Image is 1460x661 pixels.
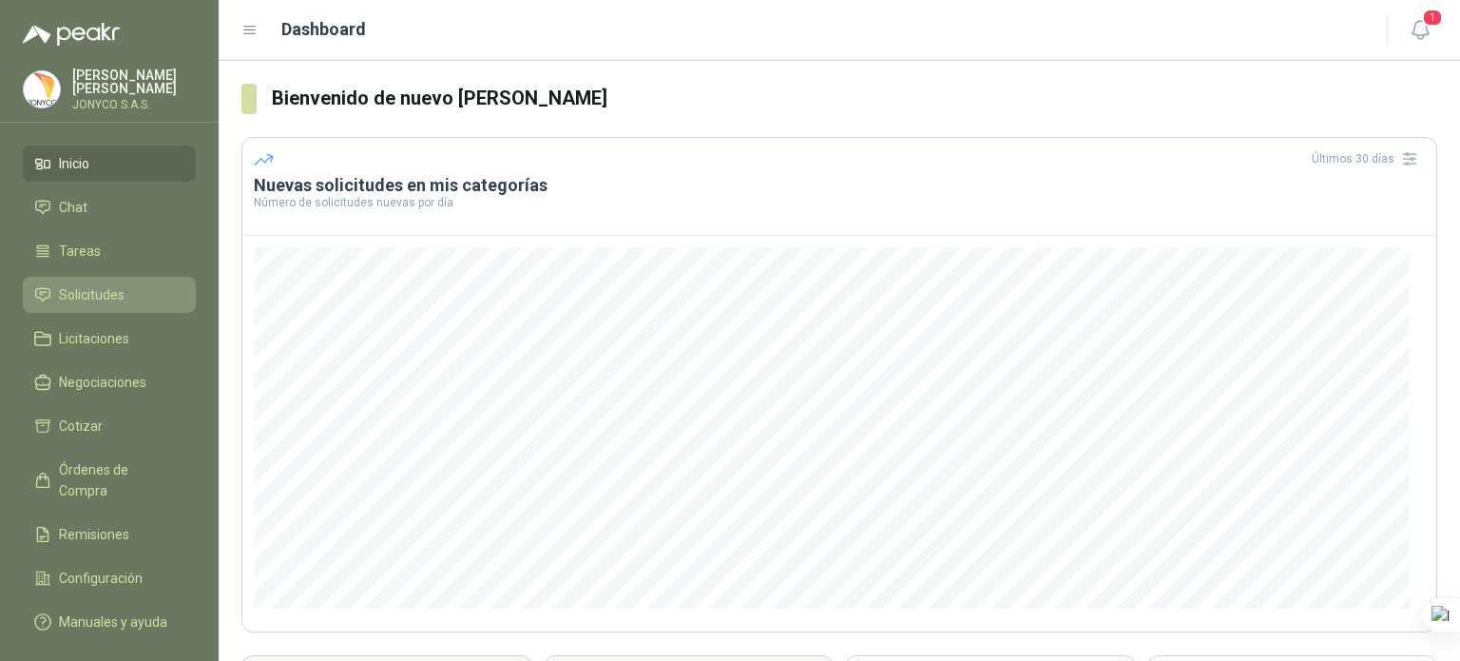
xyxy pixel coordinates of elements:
span: Órdenes de Compra [59,459,178,501]
span: Tareas [59,241,101,262]
span: Inicio [59,153,89,174]
a: Tareas [23,233,196,269]
span: Configuración [59,568,143,589]
img: Company Logo [24,71,60,107]
p: JONYCO S.A.S. [72,99,196,110]
a: Configuración [23,560,196,596]
img: Logo peakr [23,23,120,46]
a: Cotizar [23,408,196,444]
a: Negociaciones [23,364,196,400]
span: 1 [1422,9,1443,27]
a: Remisiones [23,516,196,553]
span: Negociaciones [59,372,146,393]
h3: Nuevas solicitudes en mis categorías [254,174,1425,197]
h3: Bienvenido de nuevo [PERSON_NAME] [272,84,1437,113]
a: Manuales y ayuda [23,604,196,640]
span: Remisiones [59,524,129,545]
p: Número de solicitudes nuevas por día [254,197,1425,208]
a: Licitaciones [23,321,196,357]
a: Órdenes de Compra [23,452,196,509]
span: Cotizar [59,416,103,437]
span: Licitaciones [59,328,129,349]
button: 1 [1403,13,1437,48]
a: Inicio [23,146,196,182]
a: Chat [23,189,196,225]
p: [PERSON_NAME] [PERSON_NAME] [72,68,196,95]
span: Chat [59,197,87,218]
h1: Dashboard [281,16,366,43]
div: Últimos 30 días [1312,144,1425,174]
span: Manuales y ayuda [59,612,167,632]
a: Solicitudes [23,277,196,313]
span: Solicitudes [59,284,125,305]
